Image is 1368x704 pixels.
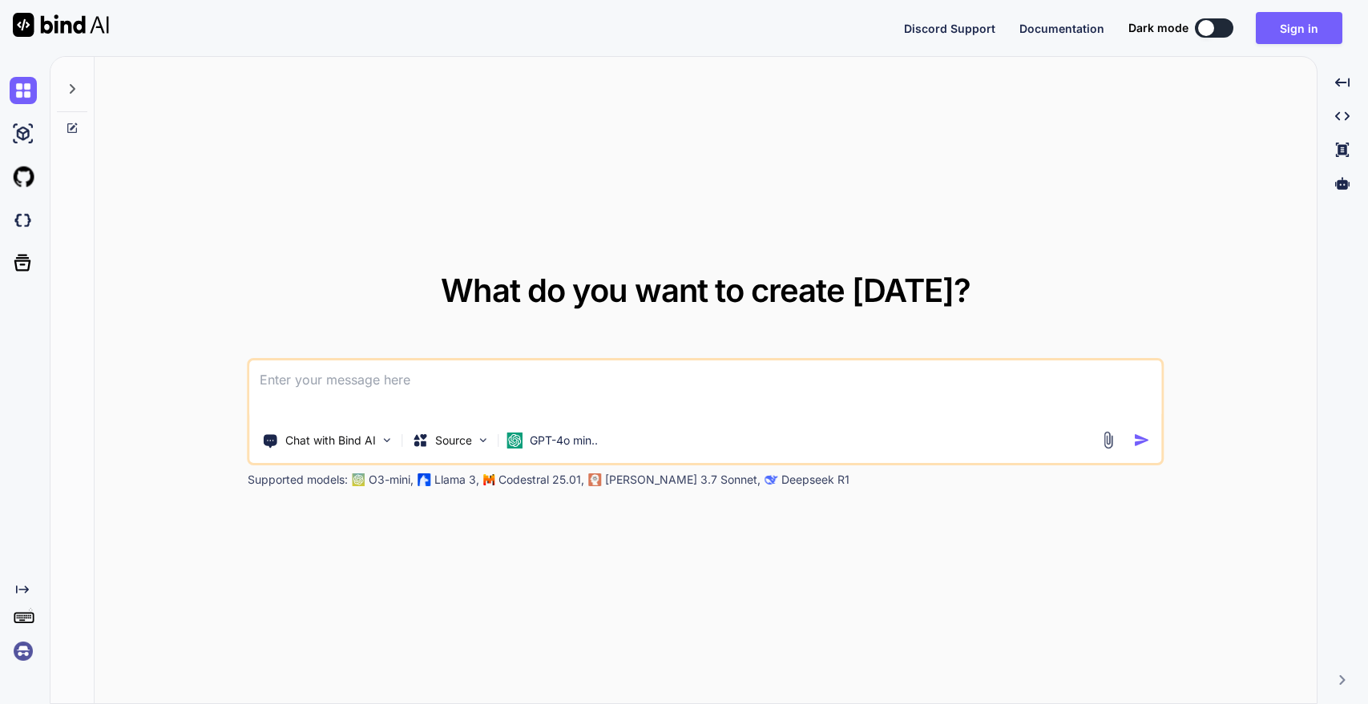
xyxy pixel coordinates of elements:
[507,432,523,449] img: GPT-4o mini
[10,638,37,665] img: signin
[10,77,37,104] img: chat
[1019,22,1104,35] span: Documentation
[904,20,995,37] button: Discord Support
[369,472,414,488] p: O3-mini,
[248,472,348,488] p: Supported models:
[1019,20,1104,37] button: Documentation
[10,207,37,234] img: darkCloudIdeIcon
[498,472,584,488] p: Codestral 25.01,
[530,432,598,449] p: GPT-4o min..
[1256,12,1342,44] button: Sign in
[285,432,376,449] p: Chat with Bind AI
[605,472,761,488] p: [PERSON_NAME] 3.7 Sonnet,
[434,472,479,488] p: Llama 3,
[765,473,778,486] img: claude
[418,473,431,486] img: Llama2
[435,432,472,449] p: Source
[13,13,109,37] img: Bind AI
[477,433,490,447] img: Pick Models
[589,473,602,486] img: claude
[381,433,394,447] img: Pick Tools
[781,472,849,488] p: Deepseek R1
[10,120,37,147] img: ai-studio
[353,473,365,486] img: GPT-4
[1133,432,1150,449] img: icon
[10,163,37,191] img: githubLight
[904,22,995,35] span: Discord Support
[1128,20,1188,36] span: Dark mode
[1099,431,1117,449] img: attachment
[441,271,971,310] span: What do you want to create [DATE]?
[484,474,495,485] img: Mistral-AI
